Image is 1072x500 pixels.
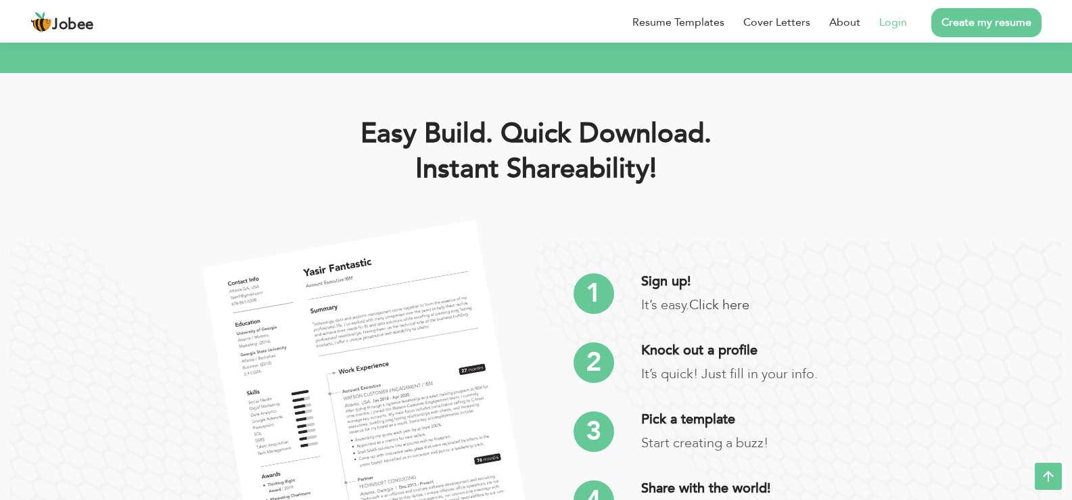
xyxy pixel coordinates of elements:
[879,14,907,30] a: Login
[574,411,1062,428] h4: Pick a template
[689,296,749,314] a: Click here
[574,433,1062,453] p: Start creating a buzz!
[931,8,1042,37] a: Create my resume
[574,273,614,314] i: 1
[30,12,94,33] a: Jobee
[574,295,1062,315] p: It’s easy.
[574,273,1062,290] h4: Sign up!
[574,342,614,383] i: 2
[829,14,860,30] a: About
[20,116,1052,187] h2: Easy Build. Quick Download. Instant Shareability!
[30,12,52,33] img: jobee.io
[574,411,614,452] i: 3
[743,14,810,30] a: Cover Letters
[574,480,1062,497] h4: Share with the world!
[574,342,1062,359] h4: Knock out a proﬁle
[574,364,1062,384] p: It’s quick! Just fill in your info.
[632,14,724,30] a: Resume Templates
[52,18,94,32] span: Jobee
